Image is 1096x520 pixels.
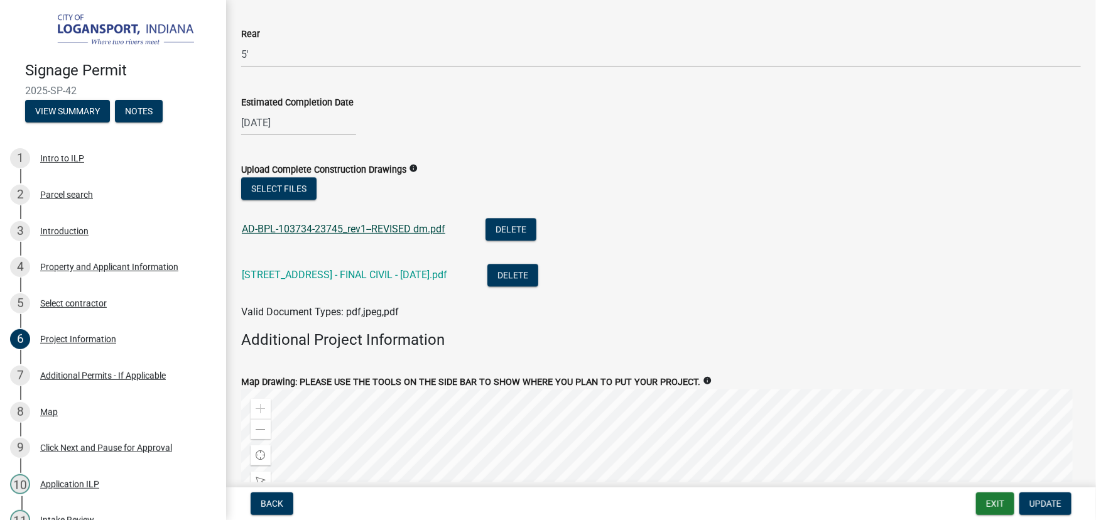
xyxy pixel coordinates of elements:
[40,190,93,199] div: Parcel search
[251,399,271,419] div: Zoom in
[40,480,99,489] div: Application ILP
[1029,499,1061,509] span: Update
[241,331,1081,349] h4: Additional Project Information
[10,474,30,494] div: 10
[25,13,206,48] img: City of Logansport, Indiana
[241,99,354,107] label: Estimated Completion Date
[40,154,84,163] div: Intro to ILP
[25,107,110,117] wm-modal-confirm: Summary
[261,499,283,509] span: Back
[10,366,30,386] div: 7
[241,30,260,39] label: Rear
[40,263,178,271] div: Property and Applicant Information
[115,107,163,117] wm-modal-confirm: Notes
[242,223,445,235] a: AD-BPL-103734-23745_rev1--REVISED dm.pdf
[487,264,538,286] button: Delete
[40,227,89,236] div: Introduction
[486,224,536,236] wm-modal-confirm: Delete Document
[25,85,201,97] span: 2025-SP-42
[10,329,30,349] div: 6
[241,110,356,136] input: mm/dd/yyyy
[40,371,166,380] div: Additional Permits - If Applicable
[40,408,58,416] div: Map
[10,293,30,313] div: 5
[10,221,30,241] div: 3
[25,100,110,122] button: View Summary
[10,438,30,458] div: 9
[10,148,30,168] div: 1
[40,335,116,344] div: Project Information
[251,445,271,465] div: Find my location
[1019,492,1072,515] button: Update
[409,164,418,173] i: info
[10,257,30,277] div: 4
[115,100,163,122] button: Notes
[10,185,30,205] div: 2
[25,62,216,80] h4: Signage Permit
[241,177,317,200] button: Select files
[976,492,1014,515] button: Exit
[251,419,271,439] div: Zoom out
[10,402,30,422] div: 8
[40,299,107,308] div: Select contractor
[486,218,536,241] button: Delete
[40,443,172,452] div: Click Next and Pause for Approval
[241,166,406,175] label: Upload Complete Construction Drawings
[242,269,447,281] a: [STREET_ADDRESS] - FINAL CIVIL - [DATE].pdf
[487,270,538,282] wm-modal-confirm: Delete Document
[241,378,700,387] label: Map Drawing: PLEASE USE THE TOOLS ON THE SIDE BAR TO SHOW WHERE YOU PLAN TO PUT YOUR PROJECT.
[251,492,293,515] button: Back
[241,306,399,318] span: Valid Document Types: pdf,jpeg,pdf
[703,376,712,385] i: info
